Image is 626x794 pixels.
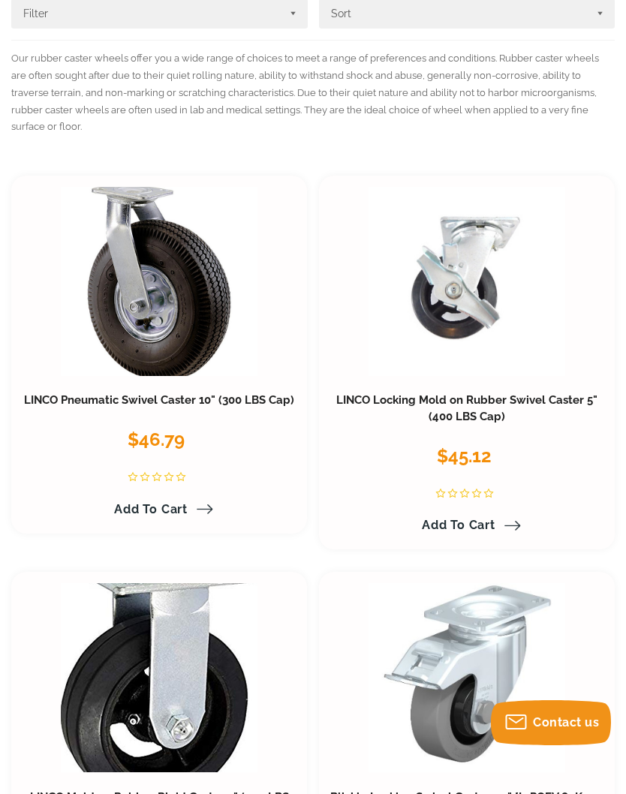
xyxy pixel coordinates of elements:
[114,502,188,516] span: Add to Cart
[437,445,492,467] span: $45.12
[105,497,213,522] a: Add to Cart
[11,50,615,136] p: Our rubber caster wheels offer you a wide range of choices to meet a range of preferences and con...
[491,700,611,745] button: Contact us
[422,518,495,532] span: Add to Cart
[413,513,521,538] a: Add to Cart
[24,393,294,407] a: LINCO Pneumatic Swivel Caster 10" (300 LBS Cap)
[533,715,599,729] span: Contact us
[336,393,597,423] a: LINCO Locking Mold on Rubber Swivel Caster 5" (400 LBS Cap)
[128,429,185,450] span: $46.79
